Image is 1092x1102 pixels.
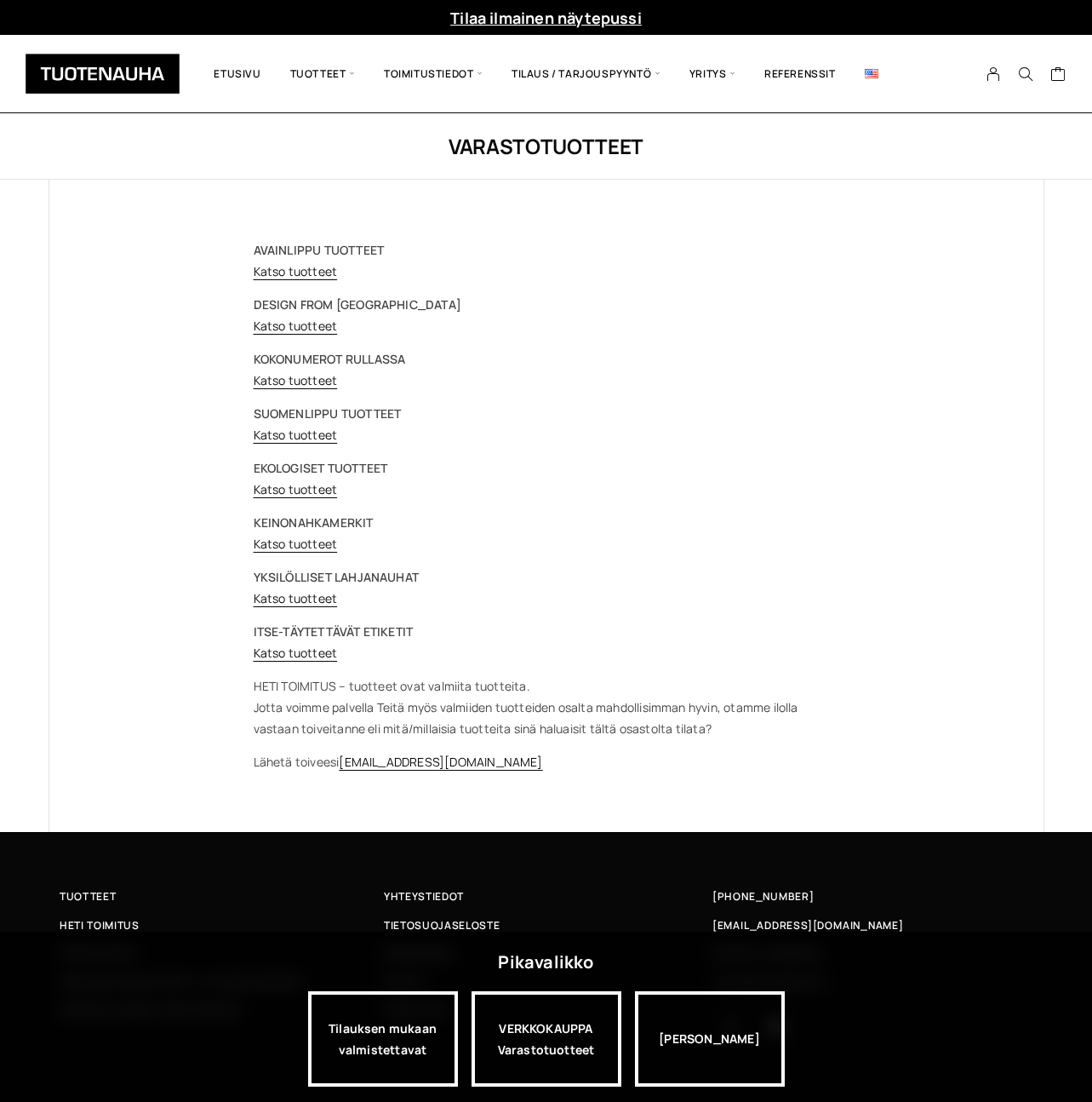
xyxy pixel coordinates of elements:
a: Katso tuotteet [254,263,338,279]
a: Tilaa ilmainen näytepussi [450,8,642,28]
a: Katso tuotteet [254,590,338,606]
p: Lähetä toiveesi [254,751,839,772]
a: Referenssit [750,48,850,100]
strong: EKOLOGISET TUOTTEET [254,460,388,476]
button: Search [1009,66,1042,82]
a: My Account [977,66,1010,82]
a: Katso tuotteet [254,645,338,661]
a: VERKKOKAUPPAVarastotuotteet [472,991,621,1087]
h1: Varastotuotteet [49,132,1044,160]
div: [PERSON_NAME] [635,991,785,1087]
div: VERKKOKAUPPA Varastotuotteet [472,991,621,1087]
a: Tuotteet [60,887,384,905]
strong: SUOMENLIPPU TUOTTEET [254,405,402,422]
span: Tilaus / Tarjouspyyntö [497,48,675,100]
span: Yritys [675,48,750,100]
span: Heti toimitus [60,916,140,934]
a: [EMAIL_ADDRESS][DOMAIN_NAME] [339,754,542,770]
a: Yhteystiedot [384,887,708,905]
strong: KEINONAHKAMERKIT [254,514,374,531]
span: Tietosuojaseloste [384,916,500,934]
span: Toimitustiedot [369,48,497,100]
a: Katso tuotteet [254,427,338,443]
img: English [865,69,878,78]
a: Cart [1050,66,1066,86]
img: Tuotenauha Oy [26,54,180,94]
a: Tilauksen mukaan valmistettavat [308,991,458,1087]
a: Katso tuotteet [254,536,338,552]
a: Katso tuotteet [254,372,338,388]
span: Tuotteet [276,48,369,100]
strong: YKSILÖLLISET LAHJANAUHAT [254,569,420,585]
strong: KOKONUMEROT RULLASSA [254,351,406,367]
a: Katso tuotteet [254,481,338,497]
a: Heti toimitus [60,916,384,934]
div: Pikavalikko [498,947,593,978]
strong: AVAINLIPPU TUOTTEET [254,242,385,258]
a: [EMAIL_ADDRESS][DOMAIN_NAME] [712,916,904,934]
a: Tietosuojaseloste [384,916,708,934]
a: [PHONE_NUMBER] [712,887,815,905]
p: HETI TOIMITUS – tuotteet ovat valmiita tuotteita. Jotta voimme palvella Teitä myös valmiiden tuot... [254,675,839,739]
span: Tuotteet [60,887,116,905]
strong: DESIGN FROM [GEOGRAPHIC_DATA] [254,296,461,313]
strong: ITSE-TÄYTETTÄVÄT ETIKETIT [254,623,414,640]
a: Etusivu [199,48,275,100]
span: Yhteystiedot [384,887,464,905]
a: Katso tuotteet [254,318,338,334]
